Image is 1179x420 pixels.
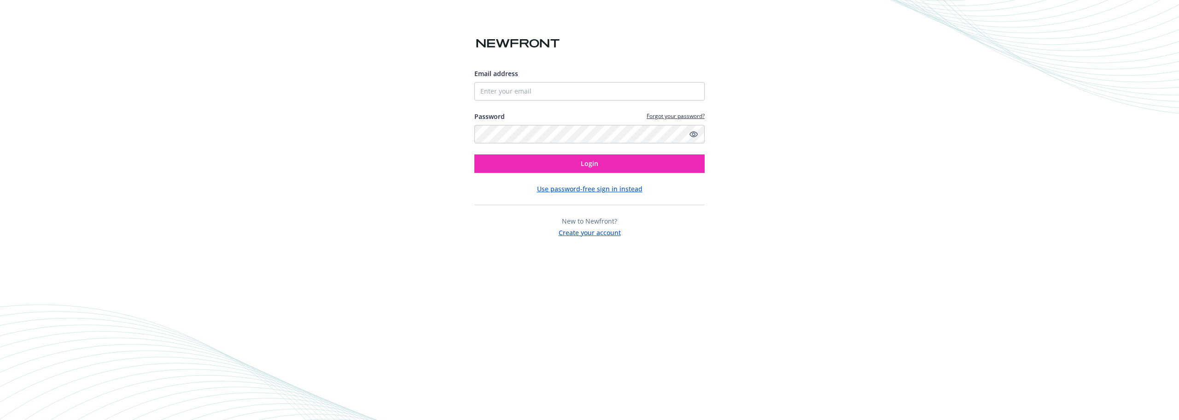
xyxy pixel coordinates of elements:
[537,184,642,194] button: Use password-free sign in instead
[474,69,518,78] span: Email address
[474,112,505,121] label: Password
[474,82,705,101] input: Enter your email
[474,154,705,173] button: Login
[562,217,617,225] span: New to Newfront?
[647,112,705,120] a: Forgot your password?
[688,129,699,140] a: Show password
[474,125,705,143] input: Enter your password
[559,226,621,237] button: Create your account
[581,159,598,168] span: Login
[474,35,561,52] img: Newfront logo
